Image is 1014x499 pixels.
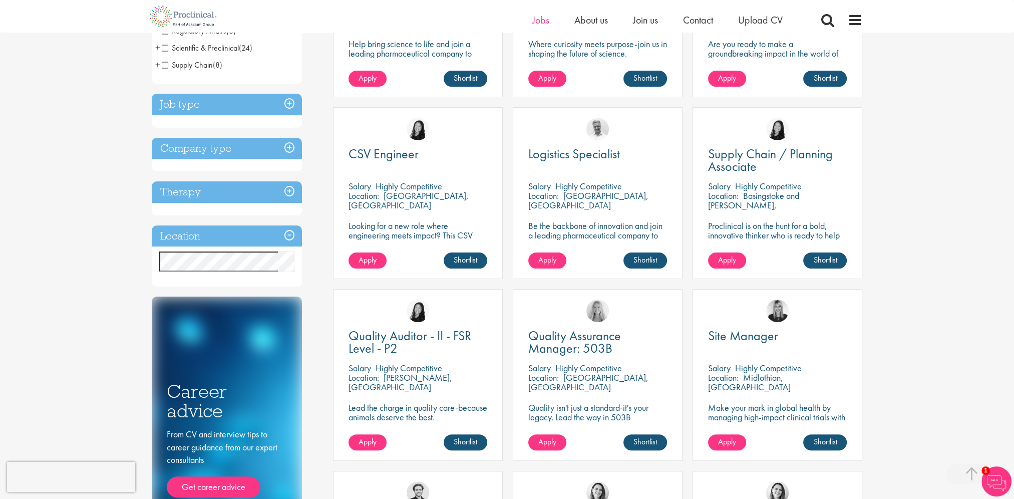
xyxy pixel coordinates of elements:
span: Apply [718,73,736,83]
p: [GEOGRAPHIC_DATA], [GEOGRAPHIC_DATA] [349,190,469,211]
span: Contact [683,14,713,27]
span: Supply Chain [162,60,213,70]
a: Jobs [532,14,549,27]
p: Highly Competitive [376,362,442,374]
h3: Location [152,225,302,247]
a: Get career advice [167,476,260,497]
span: Salary [349,180,371,192]
span: Salary [349,362,371,374]
span: + [155,40,160,55]
p: Proclinical is on the hunt for a bold, innovative thinker who is ready to help push the boundarie... [708,221,847,259]
p: Help bring science to life and join a leading pharmaceutical company to play a key role in delive... [349,39,487,87]
a: Join us [633,14,658,27]
span: Location: [349,190,379,201]
a: Apply [528,71,566,87]
span: Location: [349,372,379,383]
p: Highly Competitive [376,180,442,192]
p: Highly Competitive [735,362,802,374]
img: Janelle Jones [766,300,789,322]
span: CSV Engineer [349,145,419,162]
a: Upload CV [738,14,783,27]
a: Apply [349,253,387,269]
img: Numhom Sudsok [766,118,789,140]
img: Chatbot [981,466,1011,496]
a: Logistics Specialist [528,148,667,160]
a: Apply [528,434,566,450]
img: Numhom Sudsok [407,300,429,322]
div: From CV and interview tips to career guidance from our expert consultants [167,428,287,497]
span: Quality Auditor - II - FSR Level - P2 [349,327,471,357]
span: Location: [528,372,559,383]
h3: Company type [152,138,302,159]
a: Shortlist [444,253,487,269]
p: Highly Competitive [555,180,622,192]
img: Shannon Briggs [586,300,609,322]
a: Shortlist [444,71,487,87]
span: Apply [359,436,377,447]
span: Logistics Specialist [528,145,620,162]
p: Quality isn't just a standard-it's your legacy. Lead the way in 503B excellence. [528,403,667,431]
iframe: reCAPTCHA [7,462,135,492]
span: Apply [538,73,556,83]
span: Site Manager [708,327,778,344]
span: Scientific & Preclinical [162,43,239,53]
p: Where curiosity meets purpose-join us in shaping the future of science. [528,39,667,58]
a: Shortlist [444,434,487,450]
a: Shortlist [623,253,667,269]
a: Shortlist [803,253,847,269]
p: Midlothian, [GEOGRAPHIC_DATA] [708,372,791,393]
span: + [155,57,160,72]
p: [GEOGRAPHIC_DATA], [GEOGRAPHIC_DATA] [528,372,648,393]
p: Looking for a new role where engineering meets impact? This CSV Engineer role is calling your name! [349,221,487,249]
img: Numhom Sudsok [407,118,429,140]
span: Supply Chain [162,60,222,70]
p: [PERSON_NAME], [GEOGRAPHIC_DATA] [349,372,452,393]
h3: Career advice [167,382,287,420]
a: Apply [708,253,746,269]
a: Supply Chain / Planning Associate [708,148,847,173]
span: Supply Chain / Planning Associate [708,145,833,175]
p: Are you ready to make a groundbreaking impact in the world of biotechnology? Join a growing compa... [708,39,847,87]
p: Highly Competitive [735,180,802,192]
h3: Therapy [152,181,302,203]
span: Salary [708,362,731,374]
a: CSV Engineer [349,148,487,160]
span: Salary [528,362,551,374]
h3: Job type [152,94,302,115]
a: Shortlist [803,434,847,450]
a: About us [574,14,608,27]
a: Quality Auditor - II - FSR Level - P2 [349,330,487,355]
a: Site Manager [708,330,847,342]
a: Apply [708,71,746,87]
a: Shortlist [803,71,847,87]
a: Apply [349,71,387,87]
p: Basingstoke and [PERSON_NAME], [GEOGRAPHIC_DATA] [708,190,799,220]
span: Quality Assurance Manager: 503B [528,327,621,357]
span: Apply [718,436,736,447]
span: Location: [708,190,739,201]
p: Be the backbone of innovation and join a leading pharmaceutical company to help keep life-changin... [528,221,667,259]
span: Salary [708,180,731,192]
a: Apply [708,434,746,450]
p: Make your mark in global health by managing high-impact clinical trials with a leading CRO. [708,403,847,431]
span: Apply [359,73,377,83]
a: Shortlist [623,434,667,450]
img: Joshua Bye [586,118,609,140]
span: Location: [708,372,739,383]
span: Apply [538,436,556,447]
span: Salary [528,180,551,192]
p: Highly Competitive [555,362,622,374]
a: Apply [349,434,387,450]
